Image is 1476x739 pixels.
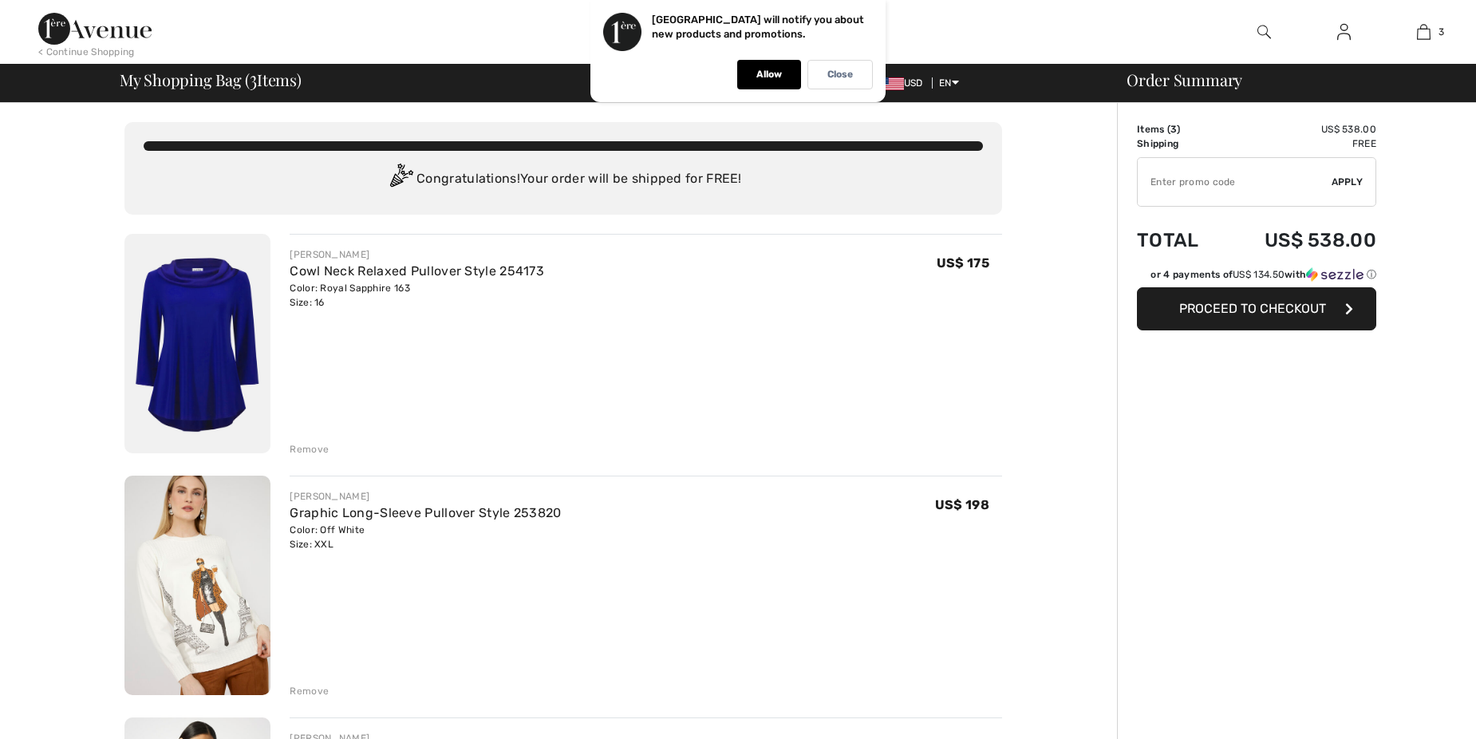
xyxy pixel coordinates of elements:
[652,14,864,40] p: [GEOGRAPHIC_DATA] will notify you about new products and promotions.
[290,684,329,698] div: Remove
[1384,22,1462,41] a: 3
[756,69,782,81] p: Allow
[878,77,904,90] img: US Dollar
[290,281,544,310] div: Color: Royal Sapphire 163 Size: 16
[1306,267,1364,282] img: Sezzle
[290,247,544,262] div: [PERSON_NAME]
[1324,22,1364,42] a: Sign In
[290,523,561,551] div: Color: Off White Size: XXL
[1170,124,1177,135] span: 3
[1150,267,1376,282] div: or 4 payments of with
[937,255,989,271] span: US$ 175
[1337,22,1351,41] img: My Info
[290,442,329,456] div: Remove
[144,164,983,196] div: Congratulations! Your order will be shipped for FREE!
[1137,122,1222,136] td: Items ( )
[124,234,270,453] img: Cowl Neck Relaxed Pullover Style 254173
[38,45,135,59] div: < Continue Shopping
[1439,25,1444,39] span: 3
[1137,213,1222,267] td: Total
[1257,22,1271,41] img: search the website
[1417,22,1431,41] img: My Bag
[250,68,257,89] span: 3
[385,164,416,196] img: Congratulation2.svg
[935,497,989,512] span: US$ 198
[1222,213,1376,267] td: US$ 538.00
[1138,158,1332,206] input: Promo code
[1137,287,1376,330] button: Proceed to Checkout
[124,476,270,695] img: Graphic Long-Sleeve Pullover Style 253820
[1233,269,1285,280] span: US$ 134.50
[290,505,561,520] a: Graphic Long-Sleeve Pullover Style 253820
[1332,175,1364,189] span: Apply
[290,263,544,279] a: Cowl Neck Relaxed Pullover Style 254173
[38,13,152,45] img: 1ère Avenue
[1179,301,1326,316] span: Proceed to Checkout
[878,77,929,89] span: USD
[1107,72,1466,88] div: Order Summary
[290,489,561,504] div: [PERSON_NAME]
[1137,136,1222,151] td: Shipping
[1137,267,1376,287] div: or 4 payments ofUS$ 134.50withSezzle Click to learn more about Sezzle
[827,69,853,81] p: Close
[120,72,302,88] span: My Shopping Bag ( Items)
[939,77,959,89] span: EN
[1222,122,1376,136] td: US$ 538.00
[1222,136,1376,151] td: Free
